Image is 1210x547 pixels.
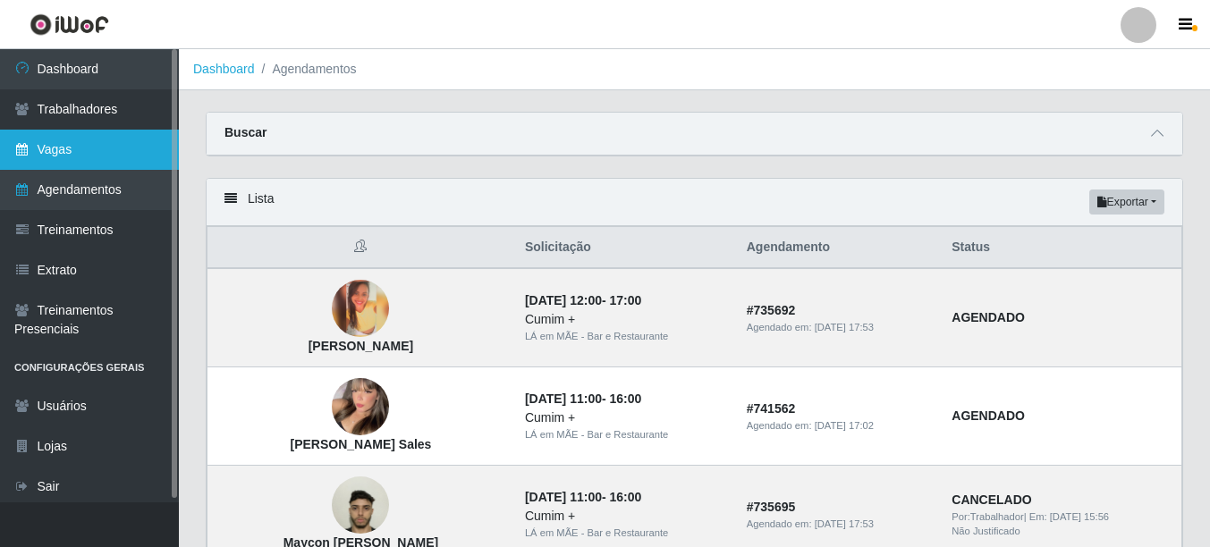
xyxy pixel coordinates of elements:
[525,293,641,307] strong: -
[290,437,431,451] strong: [PERSON_NAME] Sales
[952,492,1031,507] strong: CANCELADO
[815,518,874,529] time: [DATE] 17:53
[1050,511,1109,522] time: [DATE] 15:56
[30,13,109,36] img: CoreUI Logo
[525,310,725,329] div: Cumim +
[815,322,874,332] time: [DATE] 17:53
[525,408,725,427] div: Cumim +
[525,526,725,541] div: LÁ em MÃE - Bar e Restaurante
[193,62,255,76] a: Dashboard
[941,227,1181,269] th: Status
[747,418,931,433] div: Agendado em:
[525,293,602,307] time: [DATE] 12:00
[224,125,267,139] strong: Buscar
[525,490,602,504] time: [DATE] 11:00
[747,500,796,514] strong: # 735695
[309,339,413,353] strong: [PERSON_NAME]
[255,60,357,79] li: Agendamentos
[952,524,1171,539] div: Não Justificado
[610,490,642,504] time: 16:00
[525,507,725,526] div: Cumim +
[514,227,736,269] th: Solicitação
[525,391,602,406] time: [DATE] 11:00
[747,401,796,416] strong: # 741562
[179,49,1210,90] nav: breadcrumb
[610,391,642,406] time: 16:00
[525,329,725,344] div: LÁ em MÃE - Bar e Restaurante
[1089,189,1164,215] button: Exportar
[525,391,641,406] strong: -
[747,517,931,532] div: Agendado em:
[747,303,796,317] strong: # 735692
[610,293,642,307] time: 17:00
[525,490,641,504] strong: -
[815,420,874,431] time: [DATE] 17:02
[952,408,1025,423] strong: AGENDADO
[747,320,931,335] div: Agendado em:
[525,427,725,442] div: LÁ em MÃE - Bar e Restaurante
[952,509,1171,525] div: | Em:
[207,179,1182,226] div: Lista
[736,227,942,269] th: Agendamento
[952,511,1023,522] span: Por: Trabalhador
[952,310,1025,324] strong: AGENDADO
[332,367,389,446] img: Polyana Vilarim Sales
[332,280,389,337] img: Fabiana Tavares Nascimento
